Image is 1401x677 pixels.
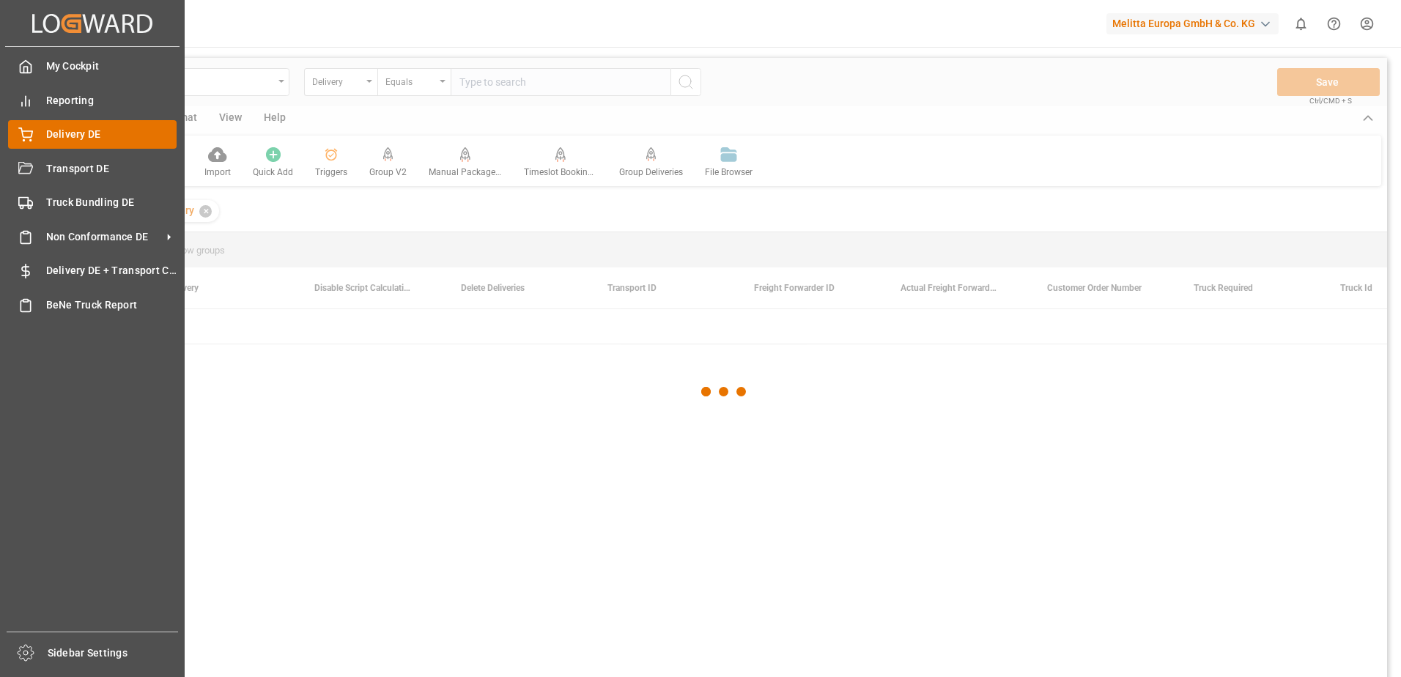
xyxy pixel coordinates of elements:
[8,52,177,81] a: My Cockpit
[46,297,177,313] span: BeNe Truck Report
[46,229,162,245] span: Non Conformance DE
[8,290,177,319] a: BeNe Truck Report
[1284,7,1317,40] button: show 0 new notifications
[8,256,177,285] a: Delivery DE + Transport Cost
[1106,10,1284,37] button: Melitta Europa GmbH & Co. KG
[46,263,177,278] span: Delivery DE + Transport Cost
[8,188,177,217] a: Truck Bundling DE
[1106,13,1279,34] div: Melitta Europa GmbH & Co. KG
[46,195,177,210] span: Truck Bundling DE
[46,93,177,108] span: Reporting
[1317,7,1350,40] button: Help Center
[46,127,177,142] span: Delivery DE
[46,59,177,74] span: My Cockpit
[8,86,177,114] a: Reporting
[48,645,179,661] span: Sidebar Settings
[8,154,177,182] a: Transport DE
[46,161,177,177] span: Transport DE
[8,120,177,149] a: Delivery DE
